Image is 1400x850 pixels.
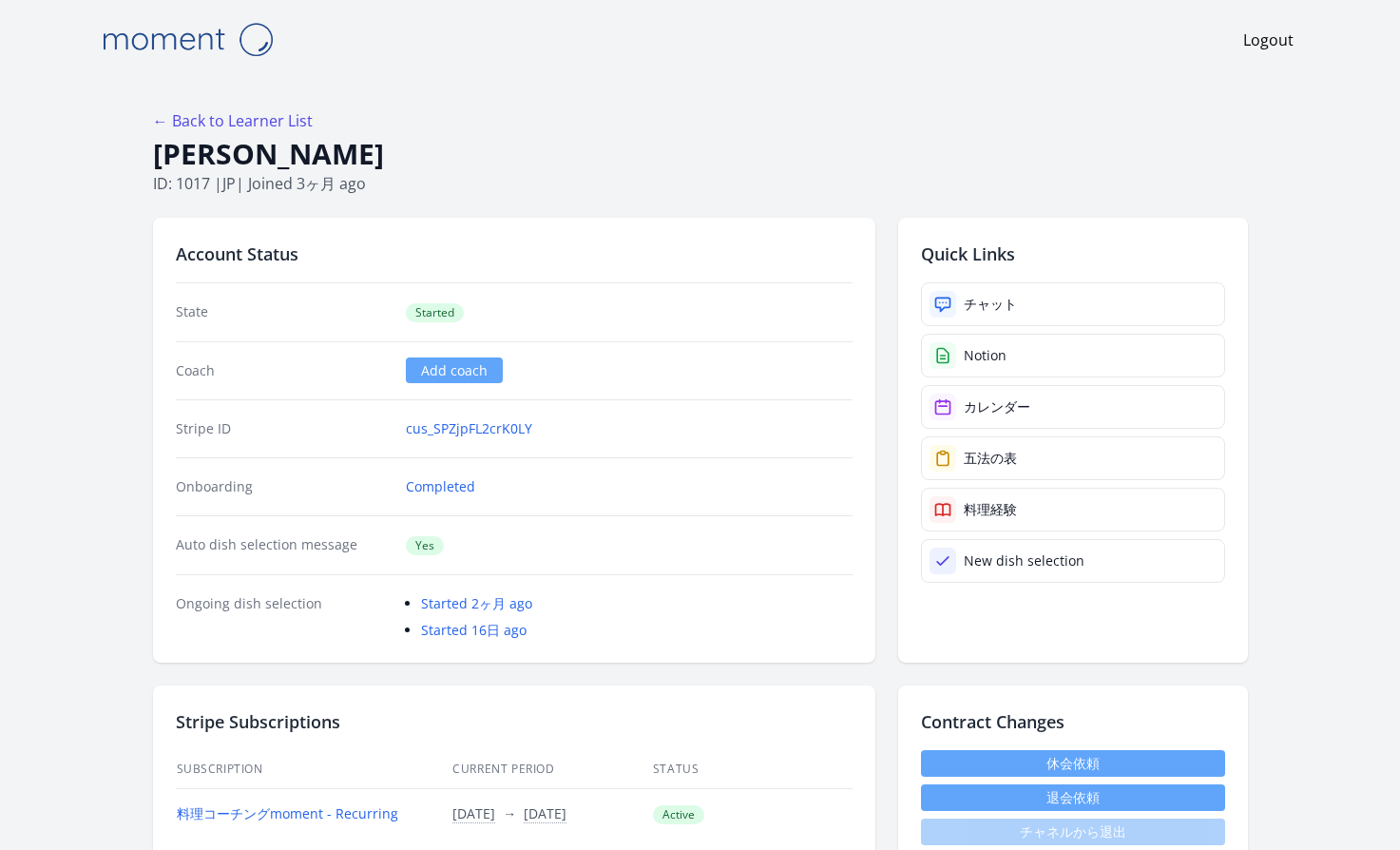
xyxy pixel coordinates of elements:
[153,136,1248,172] h1: [PERSON_NAME]
[921,488,1225,531] a: 料理経験
[406,477,475,496] a: Completed
[176,241,853,267] h2: Account Status
[503,804,516,822] span: →
[964,295,1017,314] div: チャット
[964,500,1017,519] div: 料理経験
[964,449,1017,468] div: 五法の表
[921,539,1225,583] a: New dish selection
[421,621,527,639] a: Started 16日 ago
[524,804,566,823] button: [DATE]
[406,419,532,438] a: cus_SPZjpFL2crK0LY
[176,302,392,322] dt: State
[176,535,392,555] dt: Auto dish selection message
[921,436,1225,480] a: 五法の表
[964,397,1030,416] div: カレンダー
[921,282,1225,326] a: チャット
[92,15,282,64] img: Moment
[921,819,1225,845] span: チャネルから退出
[176,477,392,496] dt: Onboarding
[406,536,444,555] span: Yes
[921,334,1225,377] a: Notion
[921,708,1225,735] h2: Contract Changes
[176,419,392,438] dt: Stripe ID
[921,784,1225,811] button: 退会依頼
[406,357,503,383] a: Add coach
[176,594,392,640] dt: Ongoing dish selection
[176,361,392,380] dt: Coach
[1243,29,1294,51] a: Logout
[921,241,1225,267] h2: Quick Links
[421,594,532,612] a: Started 2ヶ月 ago
[406,303,464,322] span: Started
[964,551,1084,570] div: New dish selection
[153,110,313,131] a: ← Back to Learner List
[921,385,1225,429] a: カレンダー
[964,346,1007,365] div: Notion
[653,805,704,824] span: Active
[452,804,495,823] button: [DATE]
[451,750,652,789] th: Current Period
[176,750,452,789] th: Subscription
[652,750,853,789] th: Status
[921,750,1225,777] a: 休会依頼
[176,708,853,735] h2: Stripe Subscriptions
[222,173,236,194] span: jp
[177,804,398,822] a: 料理コーチングmoment - Recurring
[153,172,1248,195] p: ID: 1017 | | Joined 3ヶ月 ago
